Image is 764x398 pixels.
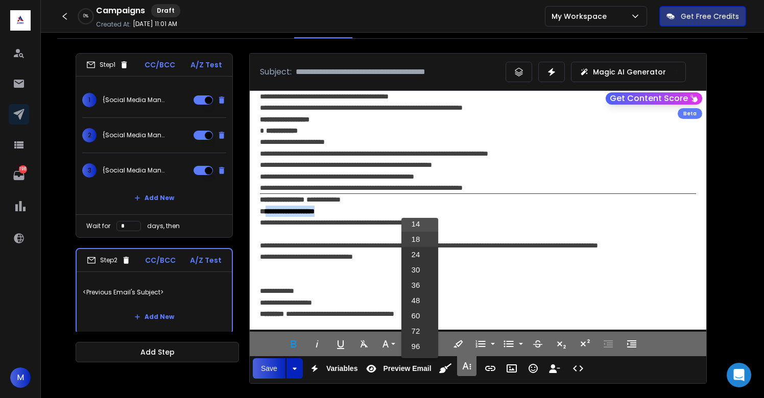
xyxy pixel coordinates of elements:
[401,247,438,262] a: 24
[401,308,438,324] a: 60
[10,367,31,388] button: M
[622,334,641,354] button: Increase Indent (⌘])
[82,128,97,142] span: 2
[82,163,97,178] span: 3
[678,108,702,119] div: Beta
[552,334,571,354] button: Subscript
[659,6,746,27] button: Get Free Credits
[76,342,239,362] button: Add Step
[545,358,564,379] button: Insert Unsubscribe Link
[499,334,518,354] button: Unordered List
[86,222,110,230] p: Wait for
[401,216,438,232] a: 14
[86,60,129,69] div: Step 1
[126,188,182,208] button: Add New
[362,358,433,379] button: Preview Email
[76,53,233,238] li: Step1CC/BCCA/Z Test1{Social Media Management - {{firstName}} | Social Media Needs - {{firstName}}...
[324,364,360,373] span: Variables
[681,11,739,21] p: Get Free Credits
[401,324,438,339] a: 72
[571,62,686,82] button: Magic AI Generator
[103,96,168,104] p: {Social Media Management - {{firstName}} | Social Media Needs - {{firstName}} | Prices and Packag...
[103,131,168,139] p: {Social Media Management - {{firstName}} | Social Media Needs - {{firstName}} | Prices and Packag...
[599,334,618,354] button: Decrease Indent (⌘[)
[481,358,500,379] button: Insert Link (⌘K)
[96,20,131,29] p: Created At:
[471,334,490,354] button: Ordered List
[145,255,176,265] p: CC/BCC
[381,364,433,373] span: Preview Email
[284,334,303,354] button: Bold (⌘B)
[190,255,222,265] p: A/Z Test
[568,358,588,379] button: Code View
[401,232,438,247] a: 18
[401,293,438,308] a: 48
[401,339,438,354] a: 96
[575,334,594,354] button: Superscript
[331,334,350,354] button: Underline (⌘U)
[552,11,611,21] p: My Workspace
[126,307,182,327] button: Add New
[87,256,131,265] div: Step 2
[307,334,327,354] button: Italic (⌘I)
[401,262,438,278] a: 30
[305,358,360,379] button: Variables
[10,10,31,31] img: logo
[83,13,88,19] p: 0 %
[19,165,27,173] p: 198
[502,358,521,379] button: Insert Image (⌘P)
[103,166,168,175] p: {Social Media Management - {{firstName}} | Social Media Needs - {{firstName}} | Prices and Packag...
[145,60,175,70] p: CC/BCC
[190,60,222,70] p: A/Z Test
[489,334,497,354] button: Ordered List
[96,5,145,17] h1: Campaigns
[606,92,702,105] button: Get Content Score
[401,278,438,293] a: 36
[82,93,97,107] span: 1
[76,248,233,334] li: Step2CC/BCCA/Z Test<Previous Email's Subject>Add New
[593,67,666,77] p: Magic AI Generator
[151,4,180,17] div: Draft
[523,358,543,379] button: Emoticons
[83,278,226,307] p: <Previous Email's Subject>
[147,222,180,230] p: days, then
[727,363,751,387] div: Open Intercom Messenger
[528,334,547,354] button: Strikethrough (⌘S)
[9,165,29,186] a: 198
[253,358,285,379] button: Save
[260,66,292,78] p: Subject:
[133,20,177,28] p: [DATE] 11:01 AM
[517,334,525,354] button: Unordered List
